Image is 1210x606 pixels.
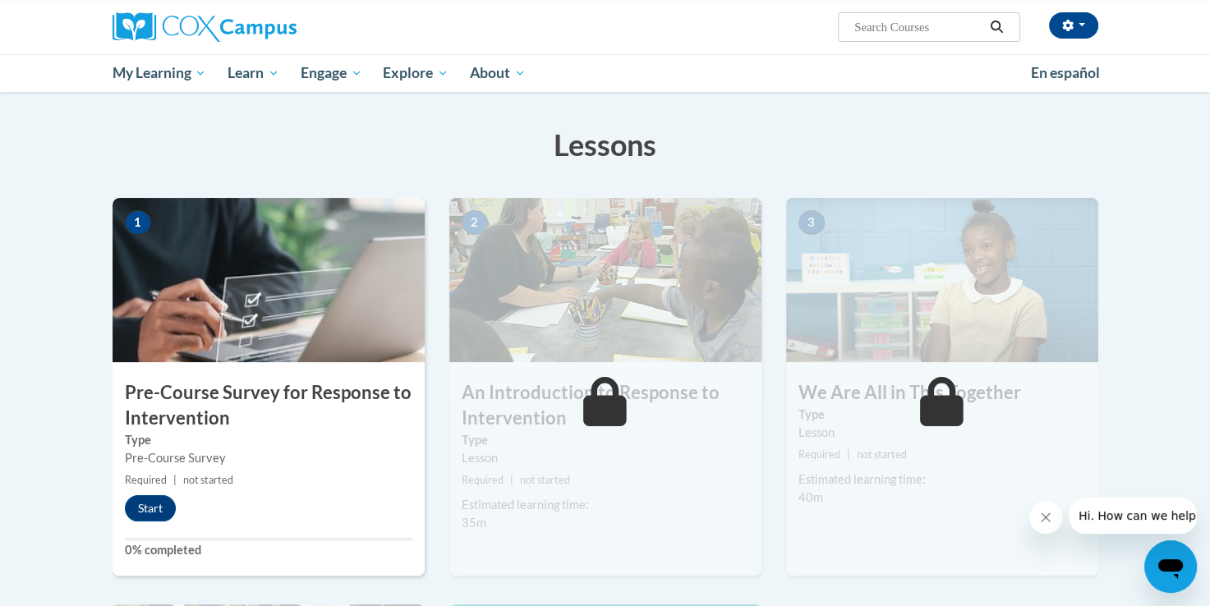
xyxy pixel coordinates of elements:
[1031,64,1100,81] span: En español
[183,474,233,486] span: not started
[125,474,167,486] span: Required
[372,54,459,92] a: Explore
[510,474,513,486] span: |
[786,380,1098,406] h3: We Are All in This Together
[113,198,425,362] img: Course Image
[217,54,290,92] a: Learn
[125,431,412,449] label: Type
[113,124,1098,165] h3: Lessons
[112,63,206,83] span: My Learning
[290,54,373,92] a: Engage
[798,448,840,461] span: Required
[470,63,526,83] span: About
[462,474,504,486] span: Required
[847,448,850,461] span: |
[1029,501,1062,534] iframe: Close message
[798,471,1086,489] div: Estimated learning time:
[798,490,823,504] span: 40m
[301,63,362,83] span: Engage
[125,541,412,559] label: 0% completed
[462,210,488,235] span: 2
[1144,540,1197,593] iframe: Button to launch messaging window
[1069,498,1197,534] iframe: Message from company
[786,198,1098,362] img: Course Image
[449,198,761,362] img: Course Image
[462,516,486,530] span: 35m
[173,474,177,486] span: |
[462,431,749,449] label: Type
[853,17,984,37] input: Search Courses
[459,54,536,92] a: About
[857,448,907,461] span: not started
[228,63,279,83] span: Learn
[113,12,425,42] a: Cox Campus
[102,54,218,92] a: My Learning
[1020,56,1111,90] a: En español
[383,63,449,83] span: Explore
[125,449,412,467] div: Pre-Course Survey
[113,380,425,431] h3: Pre-Course Survey for Response to Intervention
[113,12,297,42] img: Cox Campus
[798,424,1086,442] div: Lesson
[798,406,1086,424] label: Type
[88,54,1123,92] div: Main menu
[125,495,176,521] button: Start
[798,210,825,235] span: 3
[520,474,570,486] span: not started
[462,496,749,514] div: Estimated learning time:
[1049,12,1098,39] button: Account Settings
[10,11,133,25] span: Hi. How can we help?
[125,210,151,235] span: 1
[984,17,1009,37] button: Search
[449,380,761,431] h3: An Introduction to Response to Intervention
[462,449,749,467] div: Lesson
